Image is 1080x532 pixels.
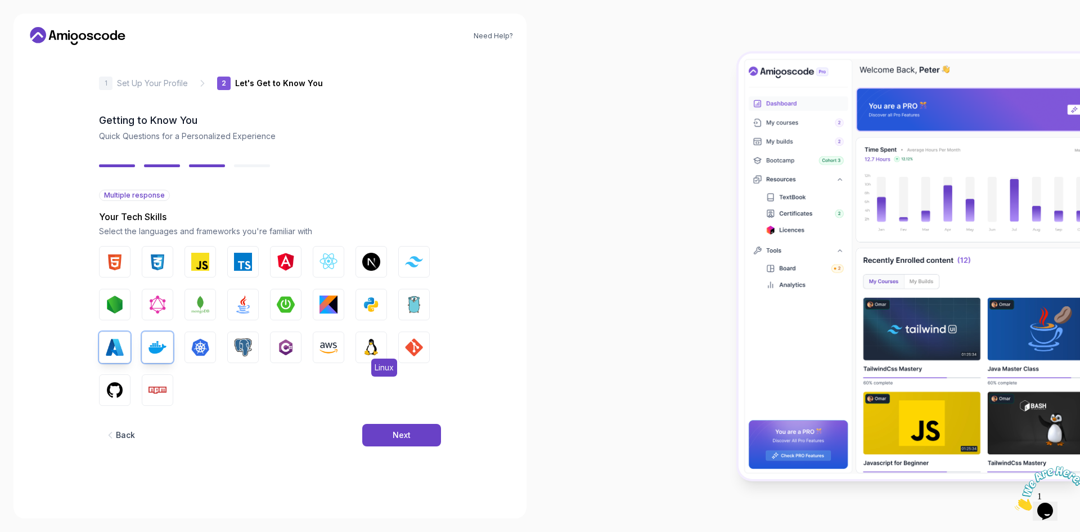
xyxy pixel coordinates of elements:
[148,296,166,314] img: GraphQL
[148,253,166,271] img: CSS
[142,289,173,320] button: GraphQL
[106,296,124,314] img: Node.js
[313,246,344,278] button: React.js
[99,113,441,128] h2: Getting to Know You
[739,53,1080,479] img: Amigoscode Dashboard
[393,430,411,441] div: Next
[355,246,387,278] button: Next.js
[474,32,513,41] a: Need Help?
[99,374,130,406] button: GitHub
[99,424,141,446] button: Back
[362,338,380,356] img: Linux
[270,332,301,363] button: C#
[99,332,130,363] button: Azure
[184,289,216,320] button: MongoDB
[99,226,441,237] p: Select the languages and frameworks you're familiar with
[142,374,173,406] button: Npm
[142,246,173,278] button: CSS
[106,338,124,356] img: Azure
[319,253,337,271] img: React.js
[227,289,259,320] button: Java
[234,253,252,271] img: TypeScript
[148,381,166,399] img: Npm
[234,296,252,314] img: Java
[191,296,209,314] img: MongoDB
[277,296,295,314] img: Spring Boot
[277,253,295,271] img: Angular
[106,253,124,271] img: HTML
[106,381,124,399] img: GitHub
[371,359,397,377] span: Linux
[99,210,441,223] p: Your Tech Skills
[270,289,301,320] button: Spring Boot
[398,289,430,320] button: Go
[277,338,295,356] img: C#
[235,78,323,89] p: Let's Get to Know You
[270,246,301,278] button: Angular
[227,332,259,363] button: PostgreSQL
[355,289,387,320] button: Python
[99,289,130,320] button: Node.js
[313,332,344,363] button: AWS
[362,253,380,271] img: Next.js
[405,256,423,267] img: Tailwind CSS
[1010,462,1080,515] iframe: chat widget
[4,5,9,14] span: 1
[362,296,380,314] img: Python
[142,332,173,363] button: Docker
[184,246,216,278] button: JavaScript
[117,78,188,89] p: Set Up Your Profile
[362,424,441,446] button: Next
[227,246,259,278] button: TypeScript
[99,246,130,278] button: HTML
[355,332,387,363] button: LinuxLinux
[191,253,209,271] img: JavaScript
[104,191,165,200] span: Multiple response
[191,338,209,356] img: Kubernetes
[4,5,74,49] img: Chat attention grabber
[105,80,107,87] p: 1
[319,338,337,356] img: AWS
[313,289,344,320] button: Kotlin
[405,338,423,356] img: GIT
[398,332,430,363] button: GIT
[405,296,423,314] img: Go
[222,80,226,87] p: 2
[398,246,430,278] button: Tailwind CSS
[116,430,135,441] div: Back
[27,27,128,45] a: Home link
[148,338,166,356] img: Docker
[184,332,216,363] button: Kubernetes
[99,131,441,142] p: Quick Questions for a Personalized Experience
[234,338,252,356] img: PostgreSQL
[319,296,337,314] img: Kotlin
